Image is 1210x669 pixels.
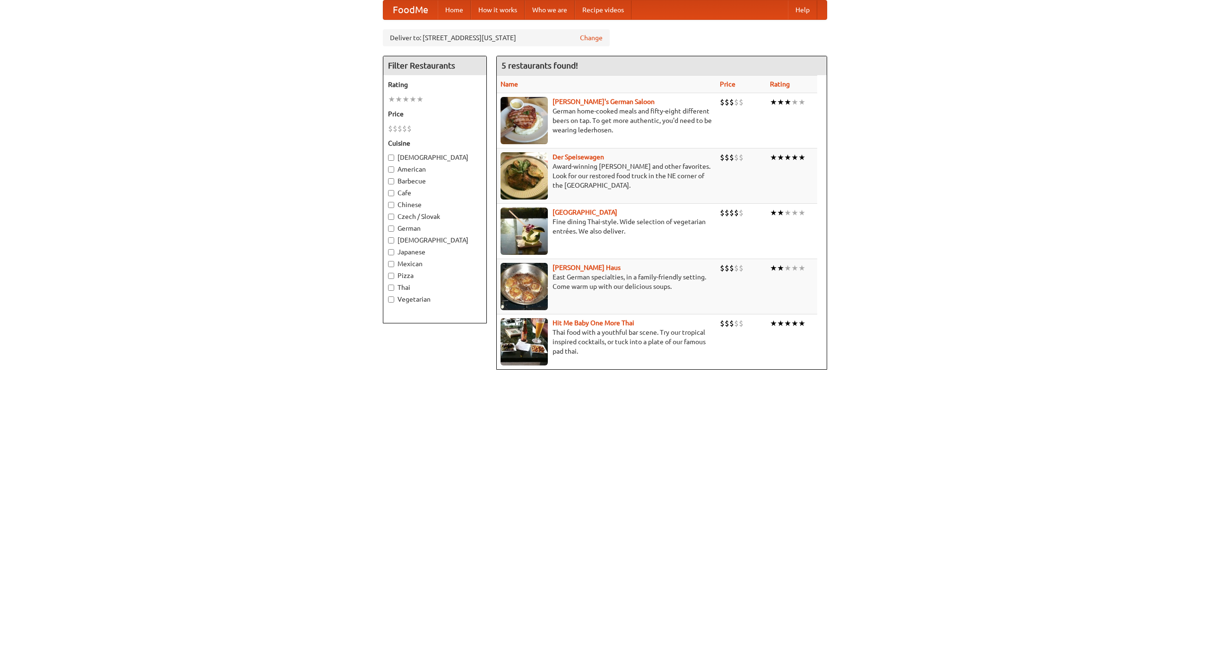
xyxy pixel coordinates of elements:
[791,152,798,163] li: ★
[720,318,725,329] li: $
[777,152,784,163] li: ★
[725,152,729,163] li: $
[553,319,634,327] a: Hit Me Baby One More Thai
[501,217,712,236] p: Fine dining Thai-style. Wide selection of vegetarian entrées. We also deliver.
[791,318,798,329] li: ★
[388,212,482,221] label: Czech / Slovak
[777,263,784,273] li: ★
[770,97,777,107] li: ★
[501,152,548,200] img: speisewagen.jpg
[388,283,482,292] label: Thai
[777,318,784,329] li: ★
[388,165,482,174] label: American
[383,29,610,46] div: Deliver to: [STREET_ADDRESS][US_STATE]
[388,224,482,233] label: German
[501,272,712,291] p: East German specialties, in a family-friendly setting. Come warm up with our delicious soups.
[402,123,407,134] li: $
[734,318,739,329] li: $
[729,263,734,273] li: $
[388,109,482,119] h5: Price
[553,209,617,216] a: [GEOGRAPHIC_DATA]
[407,123,412,134] li: $
[501,97,548,144] img: esthers.jpg
[388,123,393,134] li: $
[388,155,394,161] input: [DEMOGRAPHIC_DATA]
[409,94,416,104] li: ★
[383,0,438,19] a: FoodMe
[770,152,777,163] li: ★
[388,176,482,186] label: Barbecue
[784,263,791,273] li: ★
[398,123,402,134] li: $
[402,94,409,104] li: ★
[525,0,575,19] a: Who we are
[388,261,394,267] input: Mexican
[739,318,743,329] li: $
[388,200,482,209] label: Chinese
[501,328,712,356] p: Thai food with a youthful bar scene. Try our tropical inspired cocktails, or tuck into a plate of...
[784,97,791,107] li: ★
[734,97,739,107] li: $
[739,208,743,218] li: $
[553,153,604,161] b: Der Speisewagen
[720,208,725,218] li: $
[739,152,743,163] li: $
[798,318,805,329] li: ★
[791,97,798,107] li: ★
[393,123,398,134] li: $
[770,263,777,273] li: ★
[388,235,482,245] label: [DEMOGRAPHIC_DATA]
[791,263,798,273] li: ★
[501,162,712,190] p: Award-winning [PERSON_NAME] and other favorites. Look for our restored food truck in the NE corne...
[784,318,791,329] li: ★
[501,263,548,310] img: kohlhaus.jpg
[438,0,471,19] a: Home
[777,208,784,218] li: ★
[770,208,777,218] li: ★
[388,259,482,269] label: Mexican
[720,152,725,163] li: $
[501,61,578,70] ng-pluralize: 5 restaurants found!
[388,226,394,232] input: German
[388,271,482,280] label: Pizza
[575,0,631,19] a: Recipe videos
[734,263,739,273] li: $
[720,80,735,88] a: Price
[388,178,394,184] input: Barbecue
[720,263,725,273] li: $
[388,80,482,89] h5: Rating
[388,166,394,173] input: American
[739,263,743,273] li: $
[388,190,394,196] input: Cafe
[416,94,423,104] li: ★
[501,106,712,135] p: German home-cooked meals and fifty-eight different beers on tap. To get more authentic, you'd nee...
[734,152,739,163] li: $
[729,208,734,218] li: $
[388,273,394,279] input: Pizza
[383,56,486,75] h4: Filter Restaurants
[725,208,729,218] li: $
[553,264,621,271] a: [PERSON_NAME] Haus
[388,247,482,257] label: Japanese
[798,208,805,218] li: ★
[788,0,817,19] a: Help
[725,263,729,273] li: $
[388,153,482,162] label: [DEMOGRAPHIC_DATA]
[729,97,734,107] li: $
[388,285,394,291] input: Thai
[388,94,395,104] li: ★
[725,97,729,107] li: $
[791,208,798,218] li: ★
[471,0,525,19] a: How it works
[580,33,603,43] a: Change
[784,208,791,218] li: ★
[777,97,784,107] li: ★
[725,318,729,329] li: $
[553,98,655,105] a: [PERSON_NAME]'s German Saloon
[798,263,805,273] li: ★
[388,237,394,243] input: [DEMOGRAPHIC_DATA]
[388,296,394,303] input: Vegetarian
